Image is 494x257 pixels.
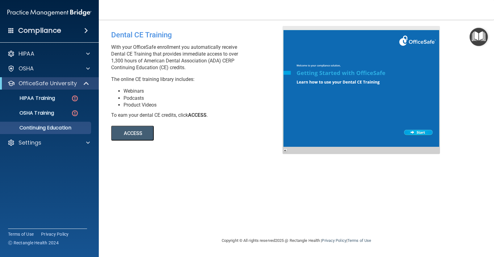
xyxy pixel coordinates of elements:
[111,26,287,44] div: Dental CE Training
[4,110,54,116] p: OSHA Training
[7,139,90,146] a: Settings
[19,80,77,87] p: OfficeSafe University
[111,44,287,71] p: With your OfficeSafe enrollment you automatically receive Dental CE Training that provides immedi...
[7,6,91,19] img: PMB logo
[387,213,487,238] iframe: Drift Widget Chat Controller
[19,65,34,72] p: OSHA
[4,95,55,101] p: HIPAA Training
[111,112,287,119] div: To earn your dental CE credits, click .
[322,238,346,243] a: Privacy Policy
[8,231,34,237] a: Terms of Use
[71,109,79,117] img: danger-circle.6113f641.png
[7,50,90,57] a: HIPAA
[184,231,409,251] div: Copyright © All rights reserved 2025 @ Rectangle Health | |
[19,50,34,57] p: HIPAA
[124,88,287,95] li: Webinars
[124,95,287,102] li: Podcasts
[7,80,90,87] a: OfficeSafe University
[470,28,488,46] button: Open Resource Center
[8,240,59,246] span: Ⓒ Rectangle Health 2024
[18,26,61,35] h4: Compliance
[71,95,79,102] img: danger-circle.6113f641.png
[4,125,88,131] p: Continuing Education
[111,76,287,83] p: The online CE training library includes:
[41,231,69,237] a: Privacy Policy
[124,102,287,108] li: Product Videos
[19,139,41,146] p: Settings
[7,65,90,72] a: OSHA
[111,126,154,141] button: ACCESS
[347,238,371,243] a: Terms of Use
[111,131,280,136] a: ACCESS
[188,112,207,118] b: ACCESS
